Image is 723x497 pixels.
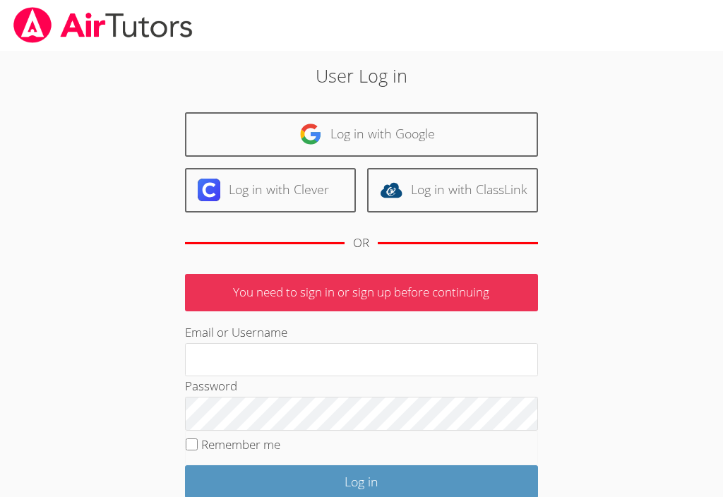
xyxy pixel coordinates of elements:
[299,123,322,145] img: google-logo-50288ca7cdecda66e5e0955fdab243c47b7ad437acaf1139b6f446037453330a.svg
[185,112,538,157] a: Log in with Google
[198,179,220,201] img: clever-logo-6eab21bc6e7a338710f1a6ff85c0baf02591cd810cc4098c63d3a4b26e2feb20.svg
[185,324,287,340] label: Email or Username
[367,168,538,212] a: Log in with ClassLink
[380,179,402,201] img: classlink-logo-d6bb404cc1216ec64c9a2012d9dc4662098be43eaf13dc465df04b49fa7ab582.svg
[12,7,194,43] img: airtutors_banner-c4298cdbf04f3fff15de1276eac7730deb9818008684d7c2e4769d2f7ddbe033.png
[185,274,538,311] p: You need to sign in or sign up before continuing
[185,168,356,212] a: Log in with Clever
[185,378,237,394] label: Password
[353,233,369,253] div: OR
[201,436,280,453] label: Remember me
[101,62,621,89] h2: User Log in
